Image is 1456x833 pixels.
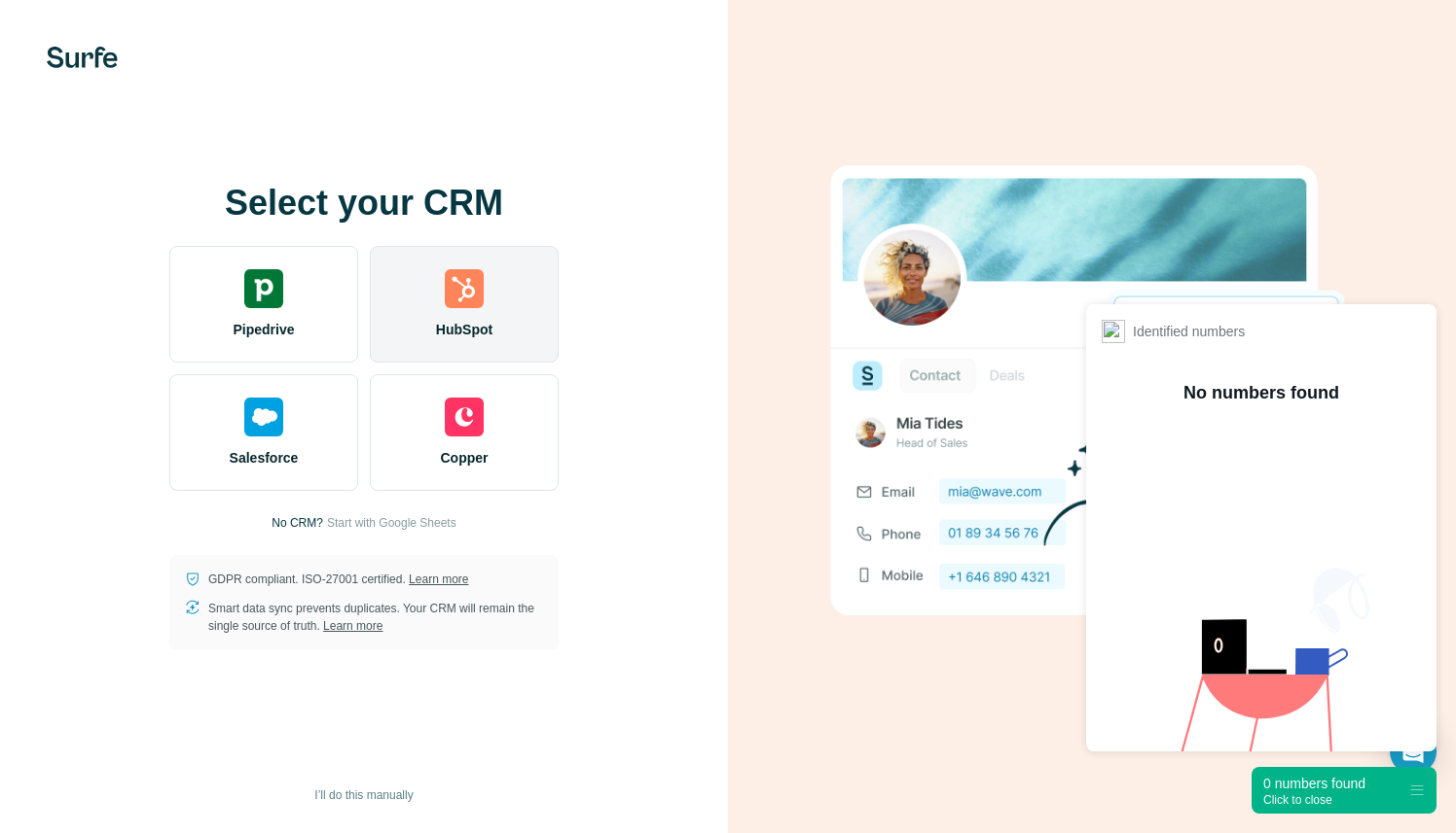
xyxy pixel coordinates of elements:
img: copper's logo [445,398,484,436]
a: Learn more [323,619,382,633]
img: HUBSPOT image [819,135,1365,699]
img: salesforce's logo [244,398,283,436]
span: Salesforce [230,448,299,468]
span: I’ll do this manually [314,786,413,804]
p: GDPR compliant. ISO-27001 certified. [208,571,468,588]
p: Smart data sync prevents duplicates. Your CRM will remain the single source of truth. [208,600,543,635]
span: Pipedrive [233,320,294,339]
h1: Select your CRM [169,184,559,223]
img: pipedrive's logo [244,269,283,308]
span: HubSpot [436,320,492,339]
p: No CRM? [272,514,323,532]
img: Surfe's logo [47,47,118,68]
a: Learn more [409,573,468,586]
button: Start with Google Sheets [327,514,456,532]
span: Copper [441,448,489,468]
img: hubspot's logo [445,269,484,308]
button: I’ll do this manually [301,781,426,810]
